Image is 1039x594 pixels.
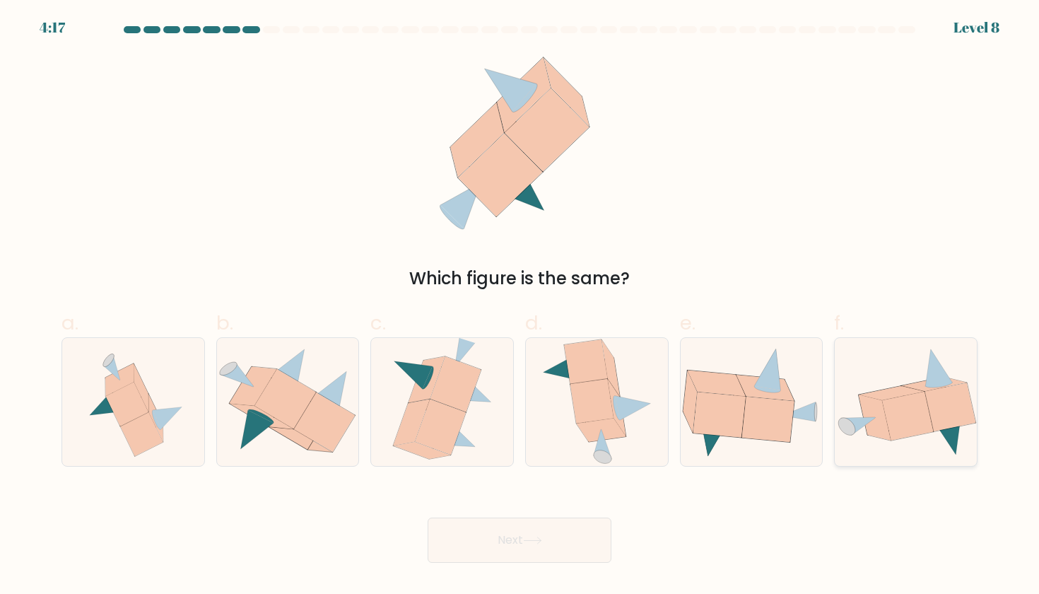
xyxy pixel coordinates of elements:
span: a. [61,309,78,337]
span: b. [216,309,233,337]
span: e. [680,309,695,337]
div: Level 8 [953,17,999,38]
button: Next [428,518,611,563]
div: Which figure is the same? [70,266,969,291]
div: 4:17 [40,17,65,38]
span: f. [834,309,844,337]
span: d. [525,309,542,337]
span: c. [370,309,386,337]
